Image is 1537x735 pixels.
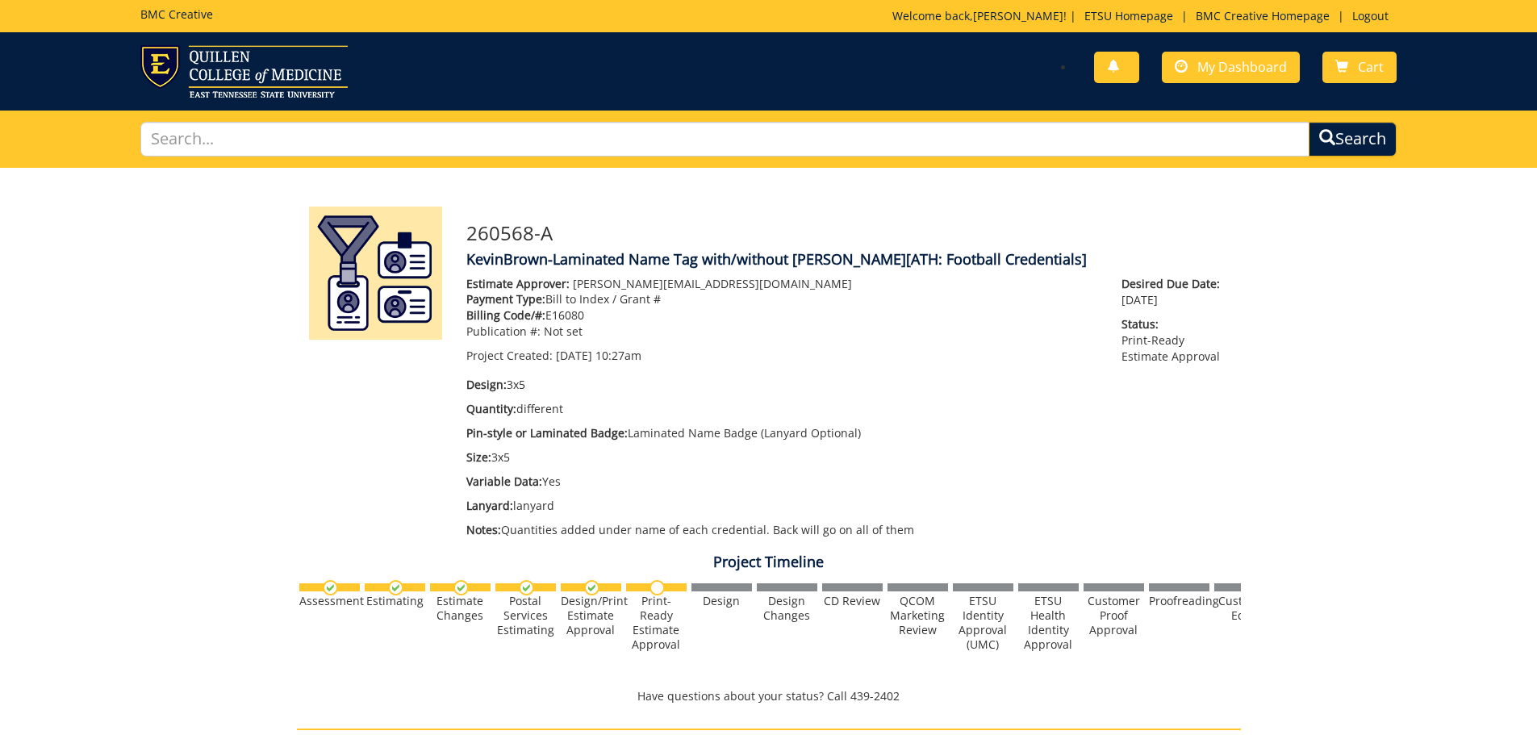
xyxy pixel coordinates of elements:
span: Quantity: [466,401,516,416]
button: Search [1309,122,1397,157]
span: Payment Type: [466,291,545,307]
img: checkmark [453,580,469,595]
a: BMC Creative Homepage [1188,8,1338,23]
a: Logout [1344,8,1397,23]
div: Postal Services Estimating [495,594,556,637]
div: Design [691,594,752,608]
h4: KevinBrown-Laminated Name Tag with/without [PERSON_NAME] [466,252,1229,268]
p: lanyard [466,498,1098,514]
p: Quantities added under name of each credential. Back will go on all of them [466,522,1098,538]
span: Desired Due Date: [1121,276,1228,292]
img: checkmark [519,580,534,595]
p: Print-Ready Estimate Approval [1121,316,1228,365]
p: Laminated Name Badge (Lanyard Optional) [466,425,1098,441]
p: different [466,401,1098,417]
span: Cart [1358,58,1384,76]
div: CD Review [822,594,883,608]
div: Print-Ready Estimate Approval [626,594,687,652]
a: ETSU Homepage [1076,8,1181,23]
span: Status: [1121,316,1228,332]
p: Have questions about your status? Call 439-2402 [297,688,1241,704]
span: Billing Code/#: [466,307,545,323]
p: E16080 [466,307,1098,324]
p: Bill to Index / Grant # [466,291,1098,307]
img: checkmark [323,580,338,595]
h4: Project Timeline [297,554,1241,570]
img: checkmark [584,580,599,595]
span: Project Created: [466,348,553,363]
div: ETSU Health Identity Approval [1018,594,1079,652]
p: Welcome back, ! | | | [892,8,1397,24]
div: Design/Print Estimate Approval [561,594,621,637]
div: Estimate Changes [430,594,491,623]
span: Design: [466,377,507,392]
div: Design Changes [757,594,817,623]
p: 3x5 [466,377,1098,393]
span: My Dashboard [1197,58,1287,76]
div: Proofreading [1149,594,1209,608]
img: Product featured image [309,207,442,340]
p: Yes [466,474,1098,490]
span: [ATH: Football Credentials] [906,249,1087,269]
div: Customer Edits [1214,594,1275,623]
div: Customer Proof Approval [1084,594,1144,637]
span: Lanyard: [466,498,513,513]
div: QCOM Marketing Review [888,594,948,637]
p: [PERSON_NAME][EMAIL_ADDRESS][DOMAIN_NAME] [466,276,1098,292]
span: Pin-style or Laminated Badge: [466,425,628,441]
span: [DATE] 10:27am [556,348,641,363]
span: Notes: [466,522,501,537]
input: Search... [140,122,1310,157]
a: Cart [1322,52,1397,83]
p: 3x5 [466,449,1098,466]
div: Estimating [365,594,425,608]
h5: BMC Creative [140,8,213,20]
img: checkmark [388,580,403,595]
p: [DATE] [1121,276,1228,308]
div: ETSU Identity Approval (UMC) [953,594,1013,652]
span: Publication #: [466,324,541,339]
a: My Dashboard [1162,52,1300,83]
span: Size: [466,449,491,465]
img: no [649,580,665,595]
div: Assessment [299,594,360,608]
span: Estimate Approver: [466,276,570,291]
img: ETSU logo [140,45,348,98]
h3: 260568-A [466,223,1229,244]
a: [PERSON_NAME] [973,8,1063,23]
span: Variable Data: [466,474,542,489]
span: Not set [544,324,583,339]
